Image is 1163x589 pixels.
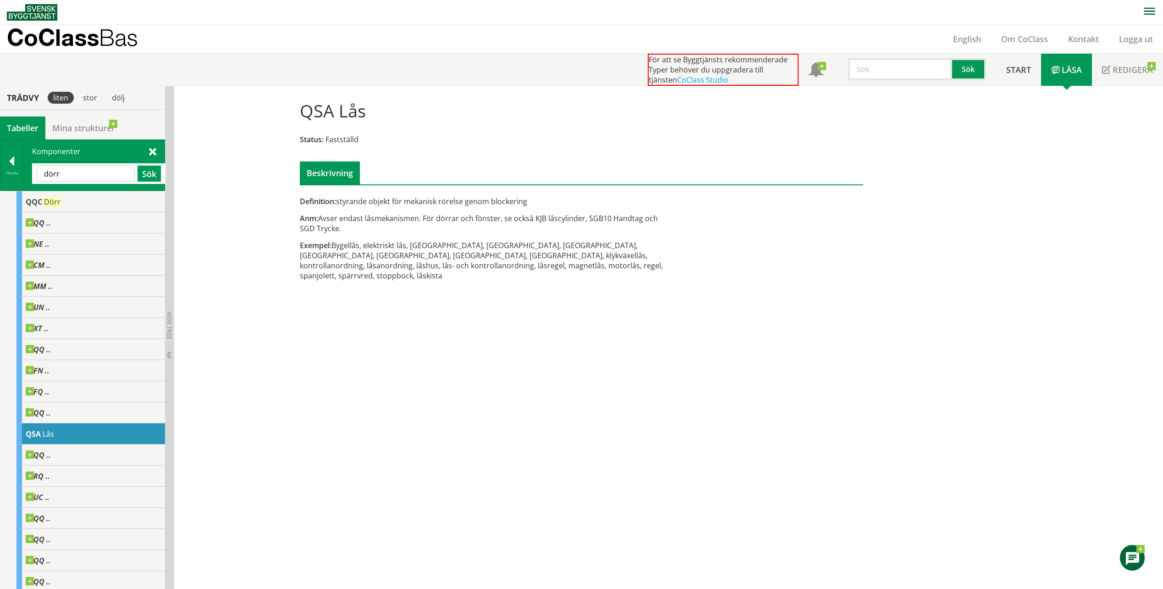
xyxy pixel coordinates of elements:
a: Läsa [1041,54,1092,86]
span: XT .. [26,324,49,333]
div: Gå till informationssidan för CoClass Studio [17,402,165,423]
div: Gå till informationssidan för CoClass Studio [17,297,165,318]
span: Definition: [300,196,336,206]
span: Fastställd [325,134,358,144]
span: Läsa [1062,64,1082,75]
span: RQ .. [26,472,50,481]
div: dölj [106,92,130,104]
div: Gå till informationssidan för CoClass Studio [17,381,165,402]
div: Tillbaka [0,169,23,177]
span: Notifikationer [809,63,823,78]
span: QQ .. [26,535,51,544]
div: Gå till informationssidan för CoClass Studio [17,318,165,339]
span: Status: [300,134,324,144]
a: Mina strukturer [45,117,122,139]
div: Gå till informationssidan för CoClass Studio [17,276,165,297]
div: Gå till informationssidan för CoClass Studio [17,487,165,508]
span: FN .. [26,366,50,375]
span: NE .. [26,239,50,249]
div: Gå till informationssidan för CoClass Studio [17,191,165,212]
span: Lås [43,429,54,439]
span: UC .. [26,493,50,502]
a: Redigera [1092,54,1163,86]
div: Trädvy [2,93,44,103]
span: Bas [99,24,138,51]
a: Start [996,54,1041,86]
a: Logga ut [1109,33,1163,44]
div: Gå till informationssidan för CoClass Studio [17,360,165,381]
button: Sök [952,58,986,80]
div: Gå till informationssidan för CoClass Studio [17,445,165,466]
div: Gå till informationssidan för CoClass Studio [17,339,165,360]
span: QQ .. [26,514,51,523]
span: QQ .. [26,218,51,228]
div: Gå till informationssidan för CoClass Studio [17,255,165,276]
span: QQ .. [26,577,51,586]
span: Dörr [44,197,61,207]
div: Gå till informationssidan för CoClass Studio [17,233,165,255]
span: Redigera [1113,64,1153,75]
div: Gå till informationssidan för CoClass Studio [17,508,165,529]
img: Svensk Byggtjänst [7,4,57,21]
div: Gå till informationssidan för CoClass Studio [17,423,165,445]
input: Sök [848,58,952,80]
a: Om CoClass [991,33,1058,44]
div: Bygellås, elektriskt lås, [GEOGRAPHIC_DATA], [GEOGRAPHIC_DATA], [GEOGRAPHIC_DATA], [GEOGRAPHIC_DA... [300,240,671,281]
div: Gå till informationssidan för CoClass Studio [17,212,165,233]
span: QQ .. [26,450,51,460]
span: QQ .. [26,345,51,354]
div: Komponenter [24,140,165,190]
a: CoClassBas [7,25,158,53]
span: QQ .. [26,408,51,417]
a: Kontakt [1058,33,1109,44]
span: Anm: [300,213,318,223]
span: Start [1006,64,1031,75]
span: QSA [26,429,41,439]
input: Sök [37,166,135,182]
div: Gå till informationssidan för CoClass Studio [17,529,165,550]
span: MM .. [26,282,53,291]
span: CM .. [26,261,51,270]
h1: QSA Lås [300,100,366,121]
span: UN .. [26,303,50,312]
div: stor [77,92,103,104]
div: För att se Byggtjänsts rekommenderade Typer behöver du uppgradera till tjänsten [648,54,799,86]
div: Gå till informationssidan för CoClass Studio [17,466,165,487]
span: FQ .. [26,387,50,396]
div: Beskrivning [300,161,360,184]
span: Stäng sök [149,146,156,156]
span: Exempel: [300,240,331,250]
div: styrande objekt för mekanisk rörelse genom blockering [300,196,671,206]
div: Avser endast låsmekanismen. För dörrar och fönster, se också KJB låscylinder, SGB10 Handtag och S... [300,213,671,233]
p: CoClass [7,32,138,43]
span: QQC [26,197,42,207]
span: Hide tree [165,311,173,339]
a: English [943,33,991,44]
a: CoClass Studio [677,75,728,85]
span: QQ .. [26,556,51,565]
div: Gå till informationssidan för CoClass Studio [17,550,165,571]
div: liten [48,92,74,104]
button: Sök [138,166,161,182]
